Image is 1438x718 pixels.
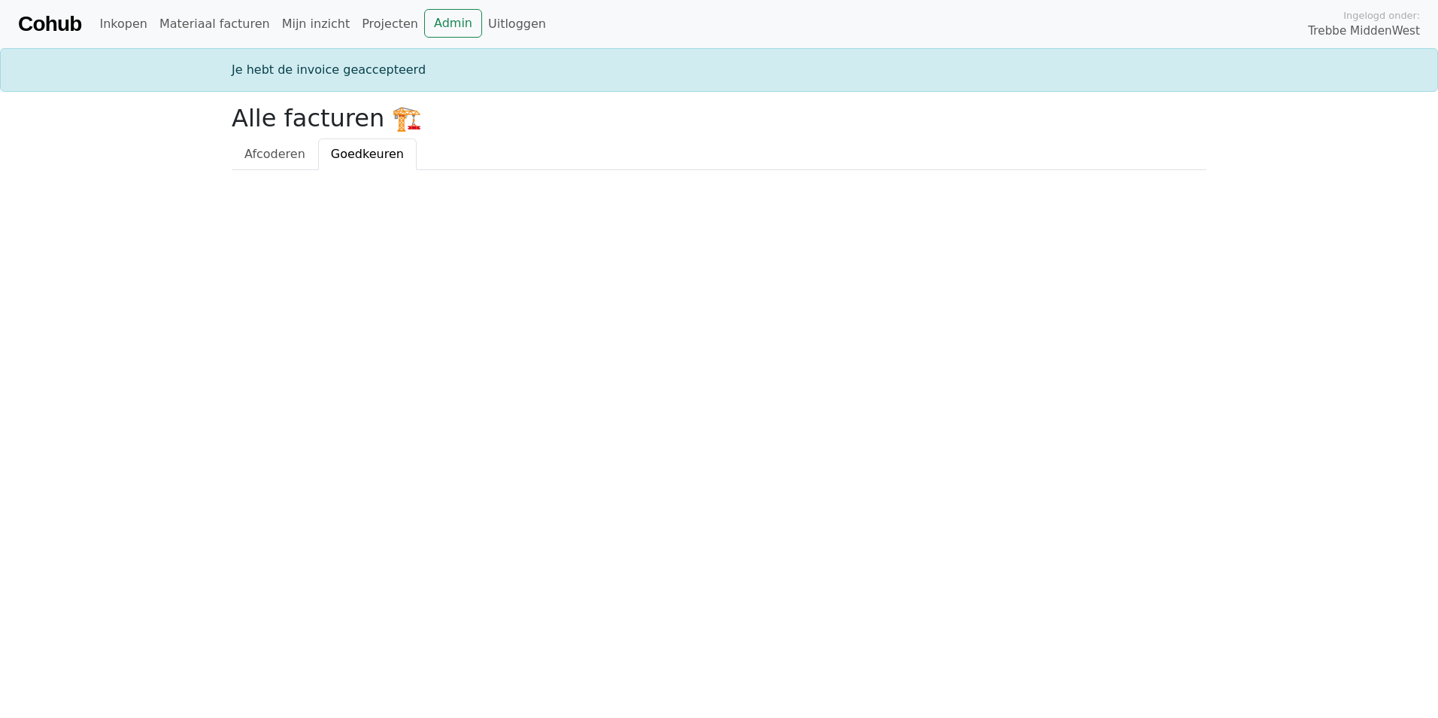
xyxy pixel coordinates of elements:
[424,9,482,38] a: Admin
[482,9,552,39] a: Uitloggen
[223,61,1215,79] div: Je hebt de invoice geaccepteerd
[18,6,81,42] a: Cohub
[276,9,356,39] a: Mijn inzicht
[232,104,1206,132] h2: Alle facturen 🏗️
[318,138,417,170] a: Goedkeuren
[244,147,305,161] span: Afcoderen
[1343,8,1420,23] span: Ingelogd onder:
[93,9,153,39] a: Inkopen
[356,9,424,39] a: Projecten
[232,138,318,170] a: Afcoderen
[331,147,404,161] span: Goedkeuren
[153,9,276,39] a: Materiaal facturen
[1308,23,1420,40] span: Trebbe MiddenWest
